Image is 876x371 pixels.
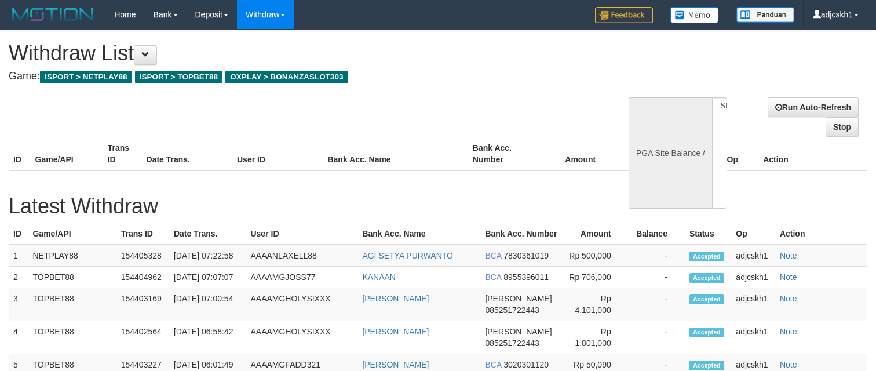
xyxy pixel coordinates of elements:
[775,223,867,245] th: Action
[613,137,680,170] th: Balance
[629,97,712,209] div: PGA Site Balance /
[485,294,552,303] span: [PERSON_NAME]
[689,252,724,261] span: Accepted
[826,117,859,137] a: Stop
[670,7,719,23] img: Button%20Memo.svg
[629,321,685,354] td: -
[362,327,429,336] a: [PERSON_NAME]
[169,288,246,321] td: [DATE] 07:00:54
[9,6,97,23] img: MOTION_logo.png
[689,361,724,370] span: Accepted
[116,321,169,354] td: 154402564
[31,137,103,170] th: Game/API
[629,267,685,288] td: -
[28,288,116,321] td: TOPBET88
[9,71,572,82] h4: Game:
[562,245,629,267] td: Rp 500,000
[780,272,797,282] a: Note
[689,328,724,337] span: Accepted
[28,223,116,245] th: Game/API
[116,288,169,321] td: 154403169
[246,321,357,354] td: AAAAMGHOLYSIXXX
[629,223,685,245] th: Balance
[169,223,246,245] th: Date Trans.
[362,360,429,369] a: [PERSON_NAME]
[169,321,246,354] td: [DATE] 06:58:42
[9,223,28,245] th: ID
[246,245,357,267] td: AAAANLAXELL88
[169,267,246,288] td: [DATE] 07:07:07
[629,288,685,321] td: -
[9,267,28,288] td: 2
[246,288,357,321] td: AAAAMGHOLYSIXXX
[731,288,775,321] td: adjcskh1
[9,288,28,321] td: 3
[116,245,169,267] td: 154405328
[480,223,562,245] th: Bank Acc. Number
[362,251,453,260] a: AGI SETYA PURWANTO
[357,223,480,245] th: Bank Acc. Name
[595,7,653,23] img: Feedback.jpg
[468,137,541,170] th: Bank Acc. Number
[485,360,501,369] span: BCA
[142,137,232,170] th: Date Trans.
[503,360,549,369] span: 3020301120
[768,97,859,117] a: Run Auto-Refresh
[116,223,169,245] th: Trans ID
[562,288,629,321] td: Rp 4,101,000
[731,321,775,354] td: adjcskh1
[9,137,31,170] th: ID
[736,7,794,23] img: panduan.png
[722,137,759,170] th: Op
[232,137,323,170] th: User ID
[629,245,685,267] td: -
[731,223,775,245] th: Op
[485,305,539,315] span: 085251722443
[9,195,867,218] h1: Latest Withdraw
[562,321,629,354] td: Rp 1,801,000
[246,223,357,245] th: User ID
[485,339,539,348] span: 085251722443
[135,71,222,83] span: ISPORT > TOPBET88
[541,137,613,170] th: Amount
[103,137,142,170] th: Trans ID
[562,223,629,245] th: Amount
[780,360,797,369] a: Note
[503,272,549,282] span: 8955396011
[485,327,552,336] span: [PERSON_NAME]
[28,267,116,288] td: TOPBET88
[780,251,797,260] a: Note
[323,137,468,170] th: Bank Acc. Name
[9,321,28,354] td: 4
[503,251,549,260] span: 7830361019
[780,294,797,303] a: Note
[689,294,724,304] span: Accepted
[9,245,28,267] td: 1
[28,321,116,354] td: TOPBET88
[758,137,867,170] th: Action
[40,71,132,83] span: ISPORT > NETPLAY88
[731,267,775,288] td: adjcskh1
[685,223,731,245] th: Status
[169,245,246,267] td: [DATE] 07:22:58
[485,251,501,260] span: BCA
[362,272,396,282] a: KANAAN
[246,267,357,288] td: AAAAMGJOSS77
[28,245,116,267] td: NETPLAY88
[780,327,797,336] a: Note
[225,71,348,83] span: OXPLAY > BONANZASLOT303
[731,245,775,267] td: adjcskh1
[689,273,724,283] span: Accepted
[362,294,429,303] a: [PERSON_NAME]
[485,272,501,282] span: BCA
[9,42,572,65] h1: Withdraw List
[116,267,169,288] td: 154404962
[562,267,629,288] td: Rp 706,000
